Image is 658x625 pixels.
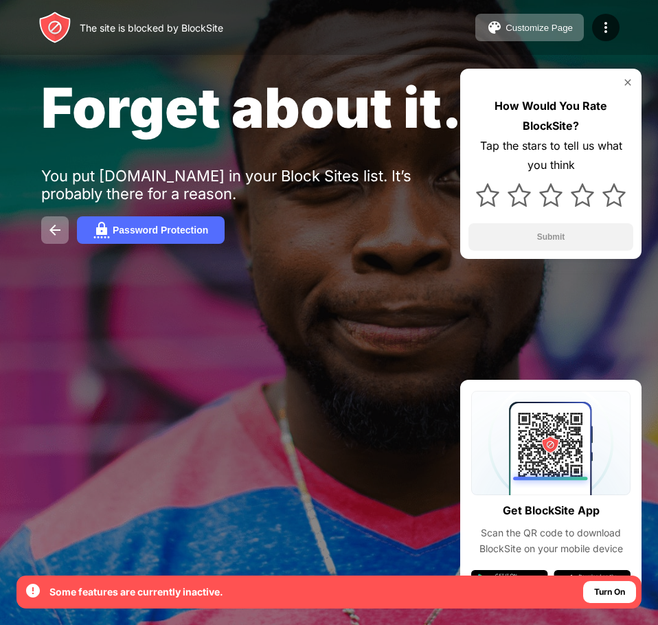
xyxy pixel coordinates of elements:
div: How Would You Rate BlockSite? [468,96,633,136]
img: header-logo.svg [38,11,71,44]
button: Submit [468,223,633,251]
img: qrcode.svg [471,391,631,495]
div: Customize Page [506,23,573,33]
div: Password Protection [113,225,208,236]
div: Some features are currently inactive. [49,585,223,599]
img: star.svg [476,183,499,207]
div: You put [DOMAIN_NAME] in your Block Sites list. It’s probably there for a reason. [41,167,466,203]
img: google-play.svg [471,570,548,592]
img: app-store.svg [554,570,631,592]
div: The site is blocked by BlockSite [80,22,223,34]
img: star.svg [539,183,563,207]
img: menu-icon.svg [598,19,614,36]
div: Turn On [594,585,625,599]
div: Tap the stars to tell us what you think [468,136,633,176]
button: Password Protection [77,216,225,244]
img: back.svg [47,222,63,238]
span: Forget about it. [41,74,462,141]
button: Customize Page [475,14,584,41]
img: star.svg [508,183,531,207]
img: error-circle-white.svg [25,582,41,599]
img: star.svg [571,183,594,207]
img: star.svg [602,183,626,207]
img: password.svg [93,222,110,238]
div: Scan the QR code to download BlockSite on your mobile device [471,525,631,556]
img: rate-us-close.svg [622,77,633,88]
img: pallet.svg [486,19,503,36]
div: Get BlockSite App [503,501,600,521]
